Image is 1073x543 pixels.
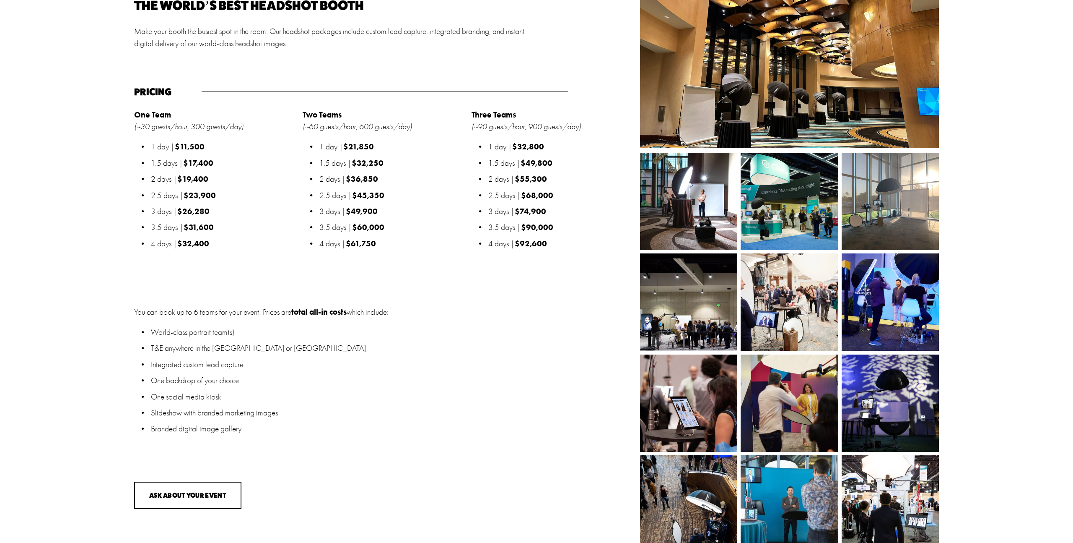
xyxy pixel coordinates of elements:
[472,110,516,120] strong: Three Teams
[319,238,467,250] p: 4 days |
[319,173,467,185] p: 2 days |
[134,110,171,120] strong: One Team
[352,191,384,200] strong: $45,350
[488,222,635,234] p: 3.5 days |
[134,122,244,131] em: (~30 guests/hour, 300 guests/day)
[512,142,544,151] strong: $32,800
[175,142,205,151] strong: $11,500
[151,238,298,250] p: 4 days |
[521,158,552,168] strong: $49,800
[319,206,467,218] p: 3 days |
[621,355,756,452] img: 23-08-21_TDP_BTS_017.jpg
[488,141,635,153] p: 1 day |
[319,141,467,153] p: 1 day |
[177,206,210,216] strong: $26,280
[346,239,376,248] strong: $61,750
[151,190,298,202] p: 2.5 days |
[715,153,861,250] img: _FP_2412.jpg
[151,342,635,355] p: T&E anywhere in the [GEOGRAPHIC_DATA] or [GEOGRAPHIC_DATA]
[134,26,534,50] p: Make your booth the busiest spot in the room. Our headshot packages include custom lead capture, ...
[346,206,378,216] strong: $49,900
[151,423,635,435] p: Branded digital image gallery
[177,174,208,184] strong: $19,400
[352,158,384,168] strong: $32,250
[151,141,298,153] p: 1 day |
[515,174,547,184] strong: $55,300
[184,222,214,232] strong: $31,600
[151,407,635,419] p: Slideshow with branded marketing images
[151,391,635,403] p: One social media kiosk
[303,110,342,120] strong: Two Teams
[521,191,553,200] strong: $68,000
[134,306,635,318] p: You can book up to 6 teams for your event! Prices are which include:
[346,174,378,184] strong: $36,850
[134,482,241,509] button: Ask About Your Event
[488,190,635,202] p: 2.5 days |
[842,329,939,452] img: 271495247_508108323859408_6411661946869337369_n.jpg
[705,355,853,452] img: 22-06-23_TwoDudesBTS_295.jpg
[134,87,197,97] h4: Pricing
[151,359,635,371] p: Integrated custom lead capture
[184,191,216,200] strong: $23,900
[151,222,298,234] p: 3.5 days |
[183,158,213,168] strong: $17,400
[309,307,347,317] strong: all-in costs
[151,326,635,339] p: World-class portrait team(s)
[488,206,635,218] p: 3 days |
[488,173,635,185] p: 2 days |
[319,222,467,234] p: 3.5 days |
[488,157,635,170] p: 1.5 days |
[151,375,635,387] p: One backdrop of your choice
[319,190,467,202] p: 2.5 days |
[640,153,737,250] img: Nashville HDC-3.jpg
[521,222,553,232] strong: $90,000
[515,206,546,216] strong: $74,900
[343,142,374,151] strong: $21,850
[151,173,298,185] p: 2 days |
[809,153,938,250] img: image0.jpeg
[151,157,298,170] p: 1.5 days |
[291,307,308,317] strong: total
[151,206,298,218] p: 3 days |
[177,239,209,248] strong: $32,400
[640,253,777,351] img: BIO_Backpack.jpg
[798,253,943,351] img: 23-05-18_TDP_BTS_0017.jpg
[319,157,467,170] p: 1.5 days |
[716,253,862,351] img: 22-11-16_TDP_BTS_021.jpg
[352,222,384,232] strong: $60,000
[488,238,635,250] p: 4 days |
[472,122,581,131] em: (~90 guests/hour, 900 guests/day)
[515,239,547,248] strong: $92,600
[303,122,412,131] em: (~60 guests/hour, 600 guests/day)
